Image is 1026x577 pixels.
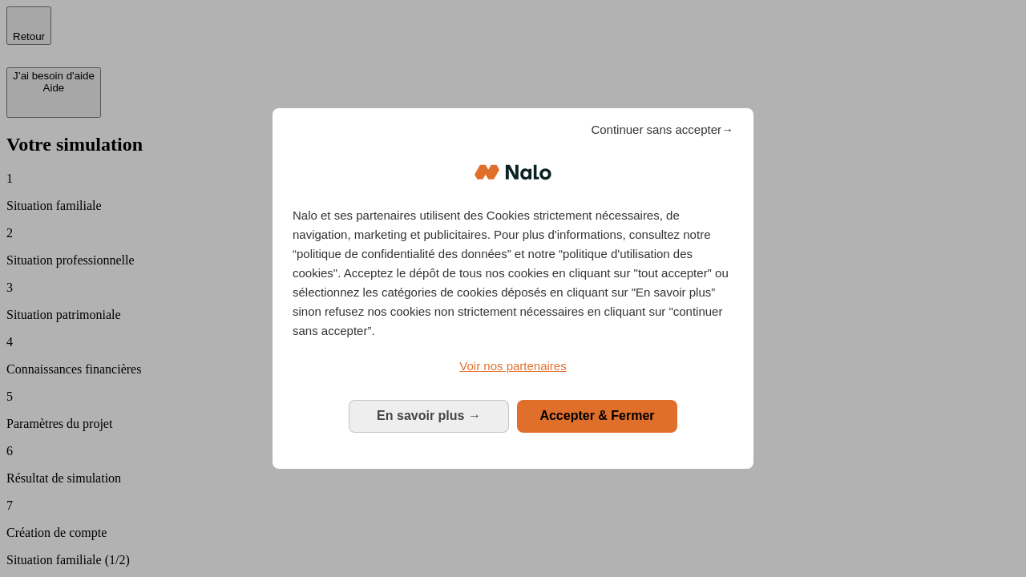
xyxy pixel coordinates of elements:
span: Voir nos partenaires [459,359,566,373]
a: Voir nos partenaires [293,357,733,376]
span: En savoir plus → [377,409,481,422]
button: Accepter & Fermer: Accepter notre traitement des données et fermer [517,400,677,432]
img: Logo [475,148,551,196]
span: Continuer sans accepter→ [591,120,733,139]
button: En savoir plus: Configurer vos consentements [349,400,509,432]
p: Nalo et ses partenaires utilisent des Cookies strictement nécessaires, de navigation, marketing e... [293,206,733,341]
span: Accepter & Fermer [539,409,654,422]
div: Bienvenue chez Nalo Gestion du consentement [273,108,753,468]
